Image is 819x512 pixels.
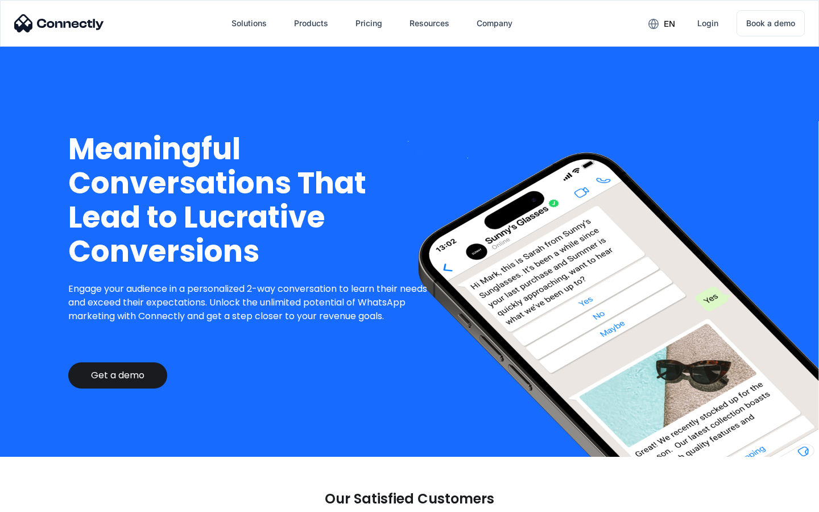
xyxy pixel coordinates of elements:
div: en [664,16,675,32]
div: Company [477,15,512,31]
img: Connectly Logo [14,14,104,32]
div: Solutions [231,15,267,31]
a: Get a demo [68,362,167,389]
a: Login [688,10,727,37]
div: Products [294,15,328,31]
div: Get a demo [91,370,144,381]
div: Pricing [355,15,382,31]
div: Resources [409,15,449,31]
p: Engage your audience in a personalized 2-way conversation to learn their needs and exceed their e... [68,282,436,323]
a: Book a demo [737,10,805,36]
ul: Language list [23,492,68,508]
a: Pricing [346,10,391,37]
aside: Language selected: English [11,492,68,508]
div: Login [697,15,718,31]
p: Our Satisfied Customers [325,491,494,507]
h1: Meaningful Conversations That Lead to Lucrative Conversions [68,132,436,269]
